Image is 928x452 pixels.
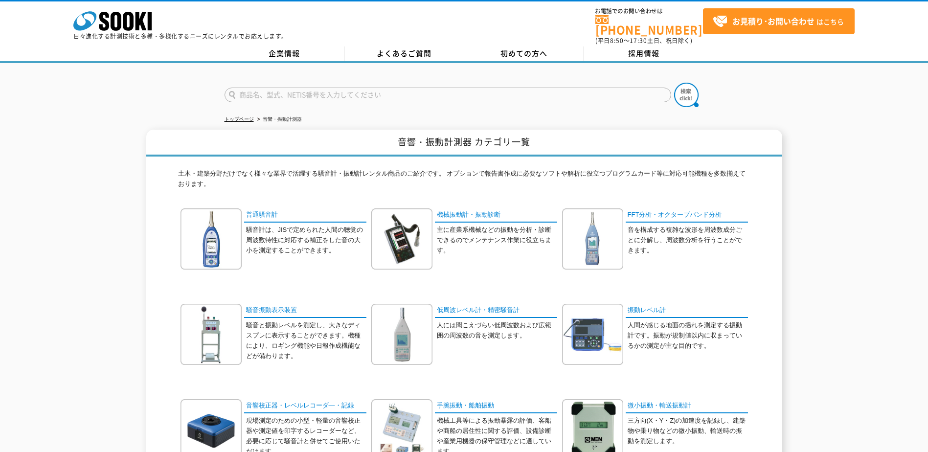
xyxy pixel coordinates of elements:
[437,225,557,255] p: 主に産業系機械などの振動を分析・診断できるのでメンテナンス作業に役立ちます。
[225,46,344,61] a: 企業情報
[713,14,844,29] span: はこちら
[225,88,671,102] input: 商品名、型式、NETIS番号を入力してください
[181,208,242,270] img: 普通騒音計
[344,46,464,61] a: よくあるご質問
[146,130,782,157] h1: 音響・振動計測器 カテゴリ一覧
[435,208,557,223] a: 機械振動計・振動診断
[626,208,748,223] a: FFT分析・オクターブバンド分析
[437,320,557,341] p: 人には聞こえづらい低周波数および広範囲の周波数の音を測定します。
[628,225,748,255] p: 音を構成する複雑な波形を周波数成分ごとに分解し、周波数分析を行うことができます。
[371,304,432,365] img: 低周波レベル計・精密騒音計
[595,8,703,14] span: お電話でのお問い合わせは
[628,416,748,446] p: 三方向(X・Y・Z)の加速度を記録し、建築物や乗り物などの微小振動、輸送時の振動を測定します。
[584,46,704,61] a: 採用情報
[628,320,748,351] p: 人間が感じる地面の揺れを測定する振動計です。振動が規制値以内に収まっているかの測定が主な目的です。
[500,48,547,59] span: 初めての方へ
[73,33,288,39] p: 日々進化する計測技術と多種・多様化するニーズにレンタルでお応えします。
[595,15,703,35] a: [PHONE_NUMBER]
[225,116,254,122] a: トップページ
[246,225,366,255] p: 騒音計は、JISで定められた人間の聴覚の周波数特性に対応する補正をした音の大小を測定することができます。
[595,36,692,45] span: (平日 ～ 土日、祝日除く)
[244,208,366,223] a: 普通騒音計
[732,15,815,27] strong: お見積り･お問い合わせ
[255,114,302,125] li: 音響・振動計測器
[371,208,432,270] img: 機械振動計・振動診断
[562,304,623,365] img: 振動レベル計
[674,83,699,107] img: btn_search.png
[626,304,748,318] a: 振動レベル計
[435,399,557,413] a: 手腕振動・船舶振動
[435,304,557,318] a: 低周波レベル計・精密騒音計
[703,8,855,34] a: お見積り･お問い合わせはこちら
[562,208,623,270] img: FFT分析・オクターブバンド分析
[610,36,624,45] span: 8:50
[630,36,647,45] span: 17:30
[181,304,242,365] img: 騒音振動表示装置
[244,304,366,318] a: 騒音振動表示装置
[246,320,366,361] p: 騒音と振動レベルを測定し、大きなディスプレに表示することができます。機種により、ロギング機能や日報作成機能などが備わります。
[464,46,584,61] a: 初めての方へ
[626,399,748,413] a: 微小振動・輸送振動計
[244,399,366,413] a: 音響校正器・レベルレコーダ―・記録
[178,169,750,194] p: 土木・建築分野だけでなく様々な業界で活躍する騒音計・振動計レンタル商品のご紹介です。 オプションで報告書作成に必要なソフトや解析に役立つプログラムカード等に対応可能機種を多数揃えております。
